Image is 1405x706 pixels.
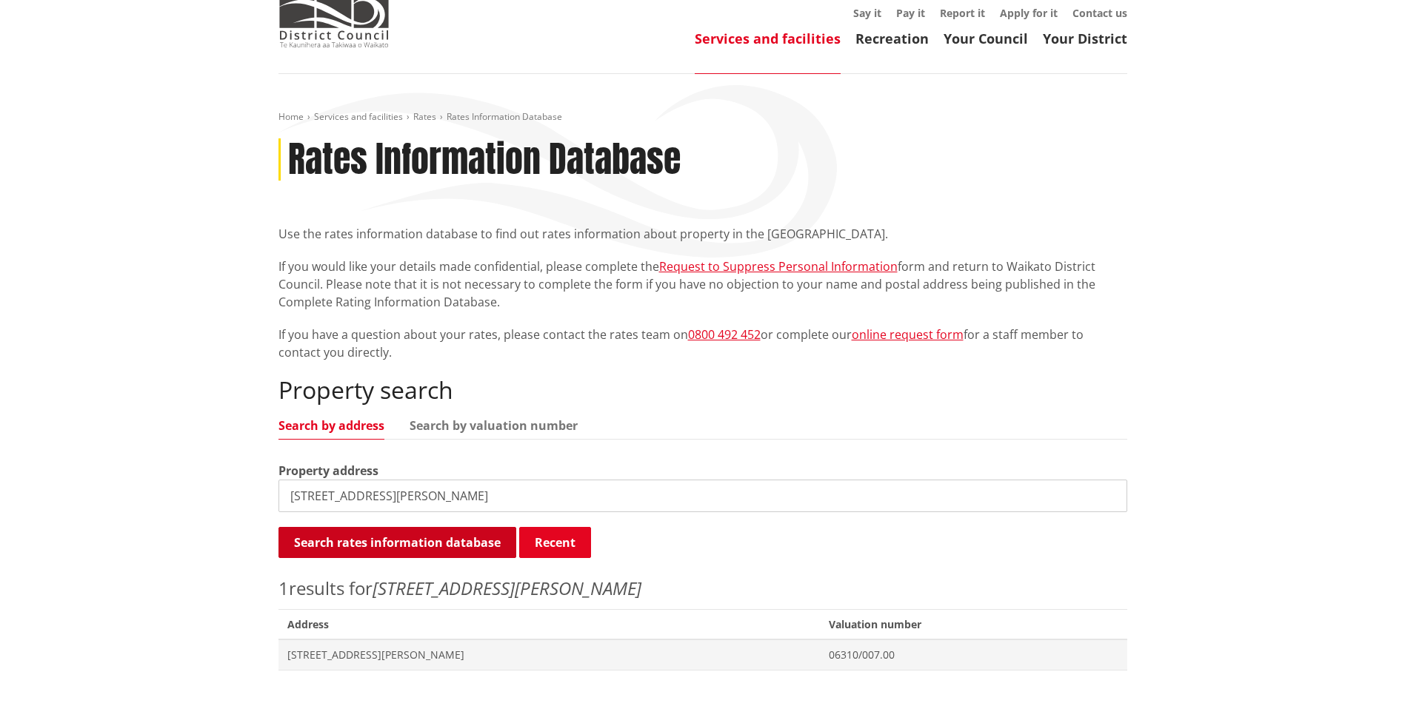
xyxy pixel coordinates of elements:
[1337,644,1390,697] iframe: Messenger Launcher
[278,527,516,558] button: Search rates information database
[278,420,384,431] a: Search by address
[1072,6,1127,20] a: Contact us
[944,30,1028,47] a: Your Council
[373,576,641,600] em: [STREET_ADDRESS][PERSON_NAME]
[820,609,1127,639] span: Valuation number
[659,258,898,275] a: Request to Suppress Personal Information
[695,30,841,47] a: Services and facilities
[278,480,1127,512] input: e.g. Duke Street NGARUAWAHIA
[278,110,304,123] a: Home
[278,326,1127,361] p: If you have a question about your rates, please contact the rates team on or complete our for a s...
[278,639,1127,670] a: [STREET_ADDRESS][PERSON_NAME] 06310/007.00
[278,462,378,480] label: Property address
[940,6,985,20] a: Report it
[288,138,681,181] h1: Rates Information Database
[896,6,925,20] a: Pay it
[287,648,812,662] span: [STREET_ADDRESS][PERSON_NAME]
[278,576,289,600] span: 1
[1000,6,1058,20] a: Apply for it
[447,110,562,123] span: Rates Information Database
[278,376,1127,404] h2: Property search
[278,609,821,639] span: Address
[853,6,881,20] a: Say it
[278,575,1127,602] p: results for
[278,258,1127,311] p: If you would like your details made confidential, please complete the form and return to Waikato ...
[278,225,1127,243] p: Use the rates information database to find out rates information about property in the [GEOGRAPHI...
[829,648,1118,662] span: 06310/007.00
[688,326,761,343] a: 0800 492 452
[852,326,964,343] a: online request form
[410,420,578,431] a: Search by valuation number
[1043,30,1127,47] a: Your District
[278,111,1127,124] nav: breadcrumb
[413,110,436,123] a: Rates
[314,110,403,123] a: Services and facilities
[519,527,591,558] button: Recent
[855,30,929,47] a: Recreation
